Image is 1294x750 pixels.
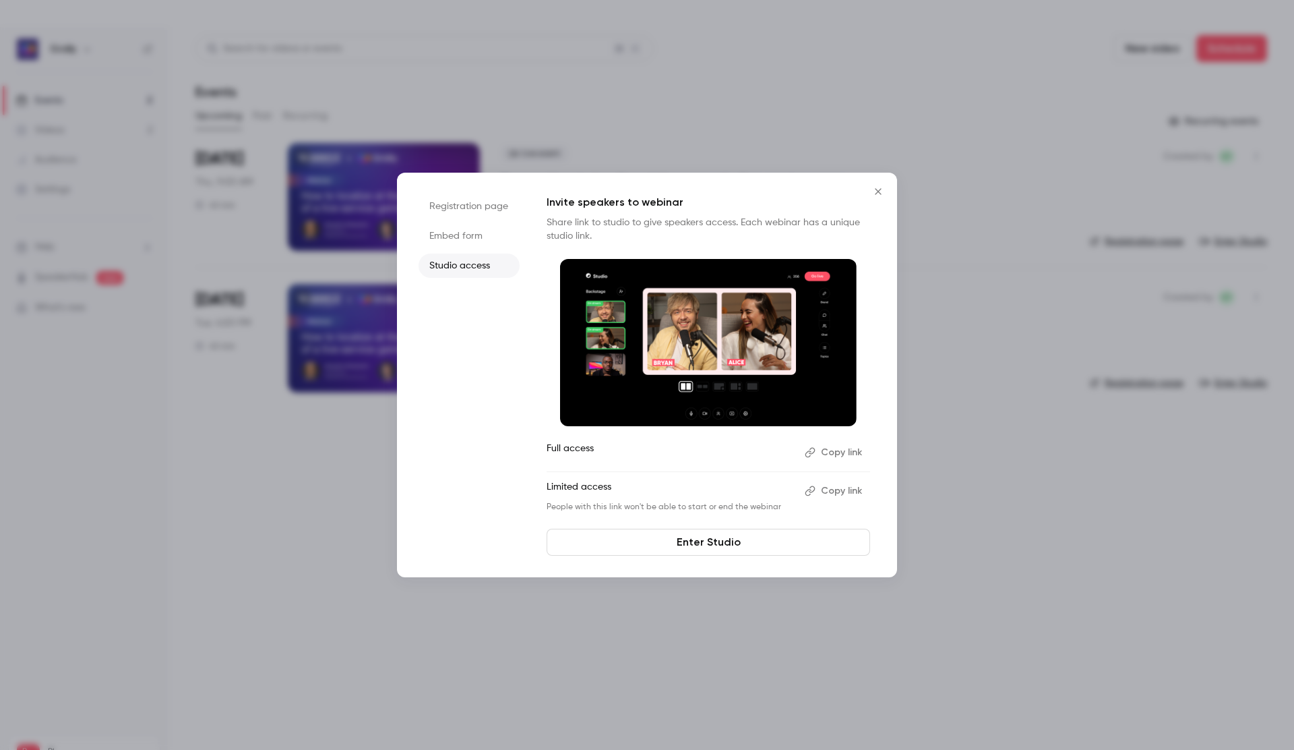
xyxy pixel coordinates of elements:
[547,194,870,210] p: Invite speakers to webinar
[22,35,32,46] img: website_grey.svg
[22,22,32,32] img: logo_orange.svg
[547,529,870,556] a: Enter Studio
[547,502,794,513] p: People with this link won't be able to start or end the webinar
[35,35,148,46] div: Domain: [DOMAIN_NAME]
[547,480,794,502] p: Limited access
[134,78,145,89] img: tab_keywords_by_traffic_grey.svg
[560,259,857,426] img: Invite speakers to webinar
[865,178,892,205] button: Close
[547,216,870,243] p: Share link to studio to give speakers access. Each webinar has a unique studio link.
[419,224,520,248] li: Embed form
[149,80,227,88] div: Keywords by Traffic
[419,254,520,278] li: Studio access
[38,22,66,32] div: v 4.0.25
[799,442,870,463] button: Copy link
[419,194,520,219] li: Registration page
[799,480,870,502] button: Copy link
[36,78,47,89] img: tab_domain_overview_orange.svg
[51,80,121,88] div: Domain Overview
[547,442,794,463] p: Full access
